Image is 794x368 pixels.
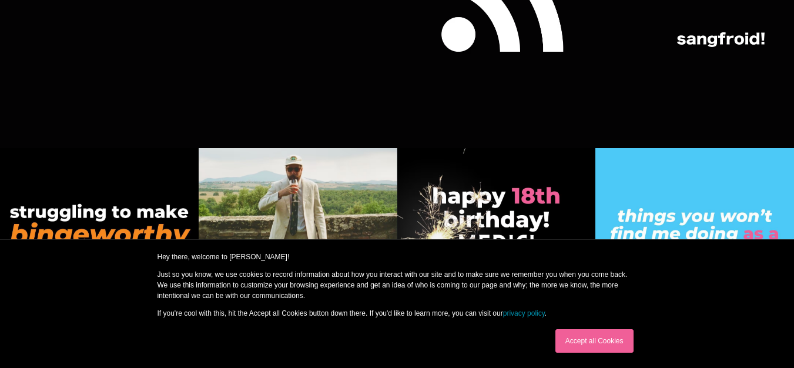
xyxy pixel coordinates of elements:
[158,308,637,319] p: If you're cool with this, hit the Accept all Cookies button down there. If you'd like to learn mo...
[503,309,545,317] a: privacy policy
[555,329,634,353] a: Accept all Cookies
[677,32,765,47] img: logo
[158,269,637,301] p: Just so you know, we use cookies to record information about how you interact with our site and t...
[158,252,637,262] p: Hey there, welcome to [PERSON_NAME]!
